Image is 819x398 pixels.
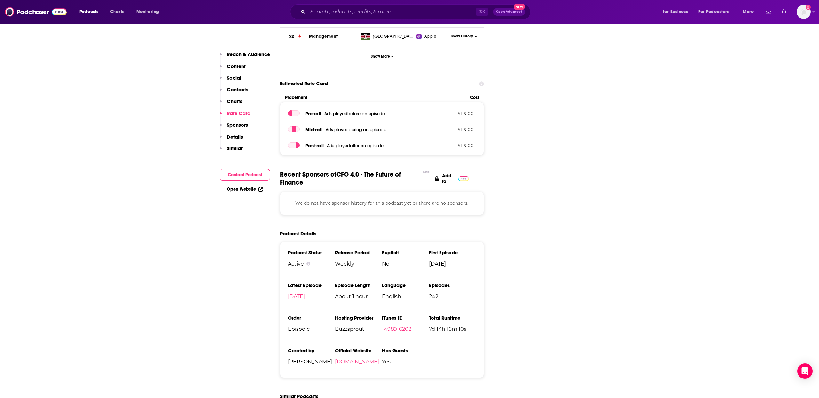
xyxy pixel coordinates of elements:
[424,33,436,40] span: Apple
[429,326,476,332] span: 7d 14h 16m 10s
[220,51,270,63] button: Reach & Audience
[220,75,241,87] button: Social
[429,250,476,256] h3: First Episode
[227,75,241,81] p: Social
[288,200,476,207] p: We do not have sponsor history for this podcast yet or there are no sponsors.
[220,110,250,122] button: Rate Card
[5,6,67,18] img: Podchaser - Follow, Share and Rate Podcasts
[382,315,429,321] h3: iTunes ID
[432,143,473,148] p: $ 1 - $ 100
[694,7,738,17] button: open menu
[280,50,484,62] button: Show More
[305,110,321,116] span: Pre -roll
[429,293,476,299] span: 242
[220,134,243,146] button: Details
[220,145,243,157] button: Similar
[227,134,243,140] p: Details
[288,315,335,321] h3: Order
[308,7,476,17] input: Search podcasts, credits, & more...
[132,7,167,17] button: open menu
[806,5,811,10] svg: Add a profile image
[797,5,811,19] span: Logged in as systemsteam
[335,293,382,299] span: About 1 hour
[309,34,338,39] a: Management
[514,4,525,10] span: New
[327,143,385,148] span: Ads played after an episode .
[382,293,429,299] span: English
[797,363,813,379] div: Open Intercom Messenger
[220,86,248,98] button: Contacts
[288,359,335,365] span: [PERSON_NAME]
[797,5,811,19] img: User Profile
[476,8,488,16] span: ⌘ K
[779,6,789,17] a: Show notifications dropdown
[382,282,429,288] h3: Language
[326,127,387,132] span: Ads played during an episode .
[743,7,754,16] span: More
[382,359,429,365] span: Yes
[227,98,242,104] p: Charts
[75,7,107,17] button: open menu
[220,122,248,134] button: Sponsors
[373,33,414,40] span: Kenya
[371,54,394,59] span: Show More
[335,326,382,332] span: Buzzsprout
[335,250,382,256] h3: Release Period
[227,63,246,69] p: Content
[449,34,480,39] button: Show History
[435,171,469,187] a: Add to
[227,51,270,57] p: Reach & Audience
[493,8,525,16] button: Open AdvancedNew
[220,63,246,75] button: Content
[416,33,449,40] a: Apple
[280,28,309,45] a: 52
[296,4,537,19] div: Search podcasts, credits, & more...
[432,111,473,116] p: $ 1 - $ 100
[280,77,328,90] span: Estimated Rate Card
[429,315,476,321] h3: Total Runtime
[288,282,335,288] h3: Latest Episode
[797,5,811,19] button: Show profile menu
[220,98,242,110] button: Charts
[382,347,429,354] h3: Has Guests
[429,261,476,267] span: [DATE]
[288,293,305,299] a: [DATE]
[335,347,382,354] h3: Official Website
[423,170,430,174] div: Beta
[289,33,294,40] h3: 52
[106,7,128,17] a: Charts
[451,34,473,39] span: Show History
[227,86,248,92] p: Contacts
[382,326,411,332] a: 1498916202
[288,250,335,256] h3: Podcast Status
[432,127,473,132] p: $ 1 - $ 100
[458,176,469,181] img: Pro Logo
[227,145,243,151] p: Similar
[470,95,479,100] span: Cost
[136,7,159,16] span: Monitoring
[335,261,382,267] span: Weekly
[227,187,263,192] a: Open Website
[442,173,455,184] p: Add to
[79,7,98,16] span: Podcasts
[382,261,429,267] span: No
[227,110,250,116] p: Rate Card
[305,126,322,132] span: Mid -roll
[496,10,522,13] span: Open Advanced
[698,7,729,16] span: For Podcasters
[280,230,316,236] h2: Podcast Details
[382,250,429,256] h3: Explicit
[288,261,335,267] div: Active
[738,7,762,17] button: open menu
[288,347,335,354] h3: Created by
[429,282,476,288] h3: Episodes
[358,33,417,40] a: [GEOGRAPHIC_DATA]
[335,315,382,321] h3: Hosting Provider
[288,326,335,332] span: Episodic
[220,169,270,181] button: Contact Podcast
[335,282,382,288] h3: Episode Length
[227,122,248,128] p: Sponsors
[763,6,774,17] a: Show notifications dropdown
